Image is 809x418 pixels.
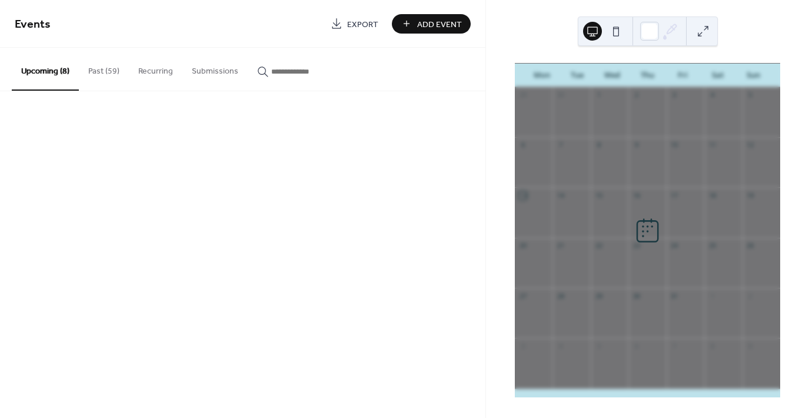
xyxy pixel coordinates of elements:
[556,291,565,300] div: 28
[632,191,641,200] div: 16
[556,241,565,250] div: 21
[12,48,79,91] button: Upcoming (8)
[556,341,565,350] div: 4
[632,141,641,150] div: 9
[518,341,527,350] div: 3
[594,91,603,99] div: 1
[594,241,603,250] div: 22
[556,141,565,150] div: 7
[708,191,717,200] div: 18
[518,241,527,250] div: 20
[182,48,248,89] button: Submissions
[670,241,679,250] div: 24
[746,191,755,200] div: 19
[708,241,717,250] div: 25
[632,341,641,350] div: 6
[632,91,641,99] div: 2
[632,241,641,250] div: 23
[665,64,700,87] div: Fri
[670,341,679,350] div: 7
[708,91,717,99] div: 4
[560,64,595,87] div: Tue
[746,91,755,99] div: 5
[518,291,527,300] div: 27
[556,191,565,200] div: 14
[670,291,679,300] div: 31
[417,18,462,31] span: Add Event
[322,14,387,34] a: Export
[594,341,603,350] div: 5
[708,141,717,150] div: 11
[630,64,665,87] div: Thu
[79,48,129,89] button: Past (59)
[347,18,378,31] span: Export
[708,341,717,350] div: 8
[595,64,630,87] div: Wed
[670,191,679,200] div: 17
[15,13,51,36] span: Events
[746,341,755,350] div: 9
[392,14,471,34] button: Add Event
[735,64,771,87] div: Sun
[518,91,527,99] div: 29
[700,64,735,87] div: Sat
[708,291,717,300] div: 1
[518,191,527,200] div: 13
[746,241,755,250] div: 26
[594,191,603,200] div: 15
[518,141,527,150] div: 6
[594,291,603,300] div: 29
[632,291,641,300] div: 30
[129,48,182,89] button: Recurring
[670,91,679,99] div: 3
[594,141,603,150] div: 8
[524,64,560,87] div: Mon
[746,291,755,300] div: 2
[670,141,679,150] div: 10
[746,141,755,150] div: 12
[556,91,565,99] div: 30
